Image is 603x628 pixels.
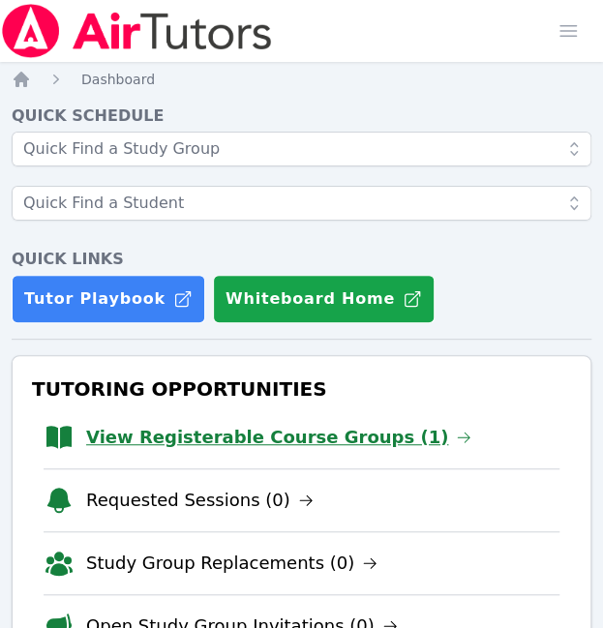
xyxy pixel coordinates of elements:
[86,424,471,451] a: View Registerable Course Groups (1)
[12,105,591,128] h4: Quick Schedule
[86,550,377,577] a: Study Group Replacements (0)
[81,72,155,87] span: Dashboard
[12,186,591,221] input: Quick Find a Student
[12,132,591,166] input: Quick Find a Study Group
[12,275,205,323] a: Tutor Playbook
[86,487,314,514] a: Requested Sessions (0)
[12,70,591,89] nav: Breadcrumb
[81,70,155,89] a: Dashboard
[12,248,591,271] h4: Quick Links
[213,275,435,323] button: Whiteboard Home
[28,372,575,406] h3: Tutoring Opportunities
